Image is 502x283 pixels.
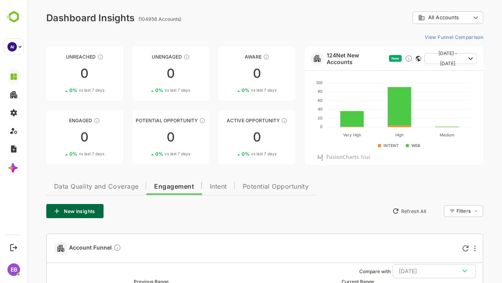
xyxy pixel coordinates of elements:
[128,151,163,157] div: 0 %
[51,151,77,157] span: vs last 7 days
[27,184,111,190] span: Data Quality and Coverage
[7,263,20,276] div: EB
[368,132,376,138] text: High
[4,9,24,24] img: BambooboxLogoMark.f1c84d78b4c51b1a7b5f700c9845e183.svg
[191,118,268,123] div: Active Opportunity
[19,54,96,60] div: Unreached
[361,205,402,217] button: Refresh All
[401,15,431,20] span: All Accounts
[290,116,295,120] text: 20
[391,14,443,21] div: All Accounts
[7,42,17,51] div: AI
[290,89,295,94] text: 80
[127,184,167,190] span: Engagement
[105,67,182,80] div: 0
[137,151,163,157] span: vs last 7 days
[42,87,77,93] div: 0 %
[105,110,182,164] a: Potential OpportunityThese accounts are MQAs and can be passed on to Inside Sales00%vs last 7 days
[191,110,268,164] a: Active OpportunityThese accounts have open opportunities which might be at any of the Sales Stage...
[105,131,182,143] div: 0
[224,151,249,157] span: vs last 7 days
[289,80,295,85] text: 100
[66,118,73,124] div: These accounts are warm, further nurturing would qualify them to MQAs
[19,204,76,218] button: New Insights
[428,204,456,218] div: Filters
[293,124,295,129] text: 0
[388,56,394,61] div: This card does not support filter and segments
[19,46,96,101] a: UnreachedThese accounts have not been engaged with for a defined time period00%vs last 7 days
[105,118,182,123] div: Potential Opportunity
[137,87,163,93] span: vs last 7 days
[191,131,268,143] div: 0
[236,54,242,60] div: These accounts have just entered the buying cycle and need further nurturing
[403,48,438,69] span: [DATE] - [DATE]
[19,12,107,24] div: Dashboard Insights
[290,107,295,111] text: 40
[19,118,96,123] div: Engaged
[128,87,163,93] div: 0 %
[191,46,268,101] a: AwareThese accounts have just entered the buying cycle and need further nurturing00%vs last 7 days
[172,118,178,124] div: These accounts are MQAs and can be passed on to Inside Sales
[397,53,449,64] button: [DATE] - [DATE]
[429,208,443,214] div: Filters
[394,31,456,43] button: View Funnel Comparison
[105,46,182,101] a: UnengagedThese accounts have not shown enough engagement and need nurturing00%vs last 7 days
[290,98,295,103] text: 60
[412,132,427,137] text: Medium
[19,110,96,164] a: EngagedThese accounts are warm, further nurturing would qualify them to MQAs00%vs last 7 days
[365,264,448,278] button: [DATE]
[19,131,96,143] div: 0
[8,242,19,253] button: Logout
[371,266,442,276] div: [DATE]
[51,87,77,93] span: vs last 7 days
[191,67,268,80] div: 0
[377,55,385,62] div: Discover new ICP-fit accounts showing engagement — via intent surges, anonymous website visits, L...
[316,132,334,138] text: Very High
[42,151,77,157] div: 0 %
[86,244,94,253] div: Compare Funnel to any previous dates, and click on any plot in the current funnel to view the det...
[111,16,156,22] ag: (104958 Accounts)
[435,245,441,252] div: Refresh
[19,67,96,80] div: 0
[254,118,260,124] div: These accounts have open opportunities which might be at any of the Sales Stages
[105,54,182,60] div: Unengaged
[70,54,76,60] div: These accounts have not been engaged with for a defined time period
[214,87,249,93] div: 0 %
[42,244,94,253] span: Account Funnel
[332,268,363,274] ag: Compare with
[385,10,456,26] div: All Accounts
[447,245,448,252] div: More
[191,54,268,60] div: Aware
[214,151,249,157] div: 0 %
[182,184,200,190] span: Intent
[156,54,162,60] div: These accounts have not shown enough engagement and need nurturing
[215,184,282,190] span: Potential Opportunity
[224,87,249,93] span: vs last 7 days
[364,56,372,61] span: New
[299,52,358,65] a: 124Net New Accounts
